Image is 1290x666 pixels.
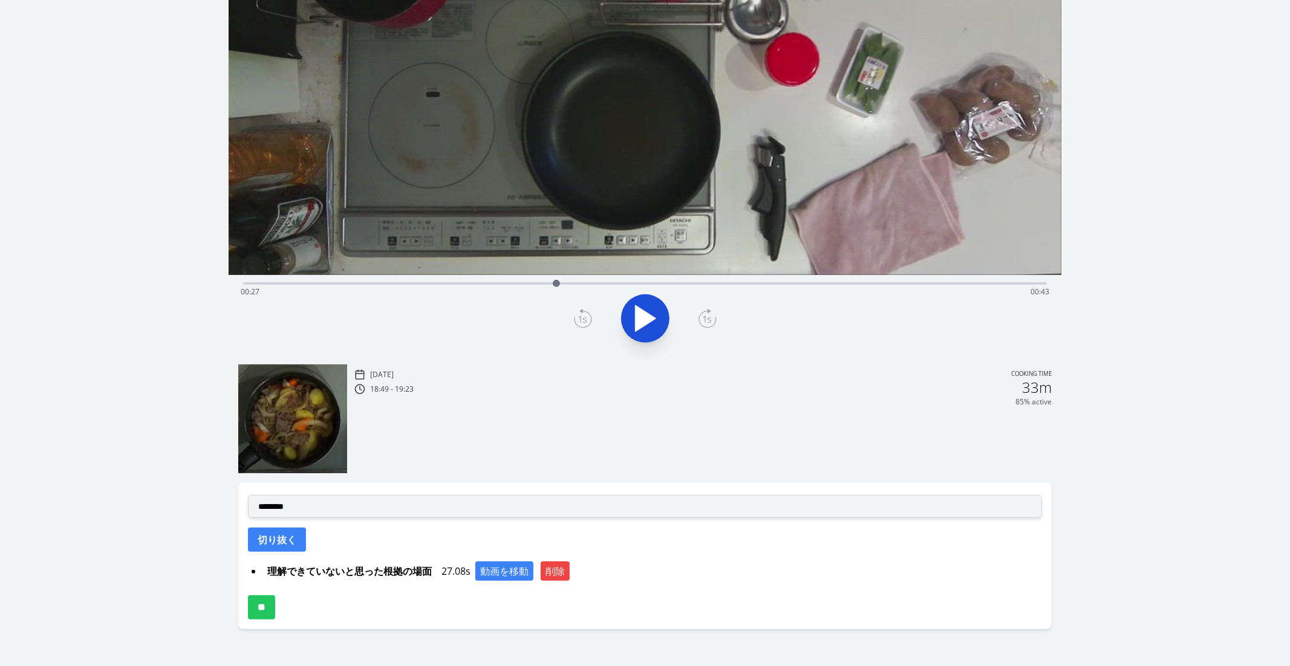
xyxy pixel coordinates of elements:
p: [DATE] [370,370,394,380]
p: 18:49 - 19:23 [370,384,414,394]
h2: 33m [1022,380,1052,395]
button: 動画を移動 [475,561,533,581]
button: 切り抜く [248,528,306,552]
p: 85% active [1015,397,1052,407]
img: 250911095023_thumb.jpeg [238,364,347,473]
button: 削除 [541,561,570,581]
div: 27.08s [262,561,1043,581]
p: Cooking time [1011,369,1052,380]
span: 理解できていないと思った根拠の場面 [262,561,437,581]
span: 00:27 [241,286,259,297]
span: 00:43 [1031,286,1049,297]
